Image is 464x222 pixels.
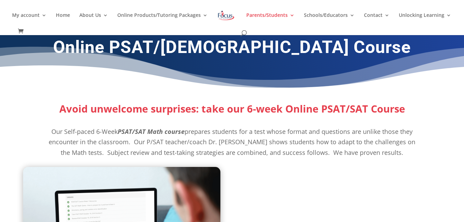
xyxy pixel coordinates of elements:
[118,127,185,136] i: PSAT/SAT Math course
[59,102,405,115] strong: Avoid unwelcome surprises: take our 6-week Online PSAT/SAT Course
[304,13,355,29] a: Schools/Educators
[12,13,47,29] a: My account
[246,13,295,29] a: Parents/Students
[49,127,415,157] span: prepares students for a test whose format and questions are unlike those they encounter in the cl...
[117,13,208,29] a: Online Products/Tutoring Packages
[79,13,108,29] a: About Us
[47,37,418,61] h1: Online PSAT/[DEMOGRAPHIC_DATA] Course
[56,13,70,29] a: Home
[399,13,451,29] a: Unlocking Learning
[364,13,389,29] a: Contact
[217,9,235,22] img: Focus on Learning
[51,127,118,136] span: Our Self-paced 6-Week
